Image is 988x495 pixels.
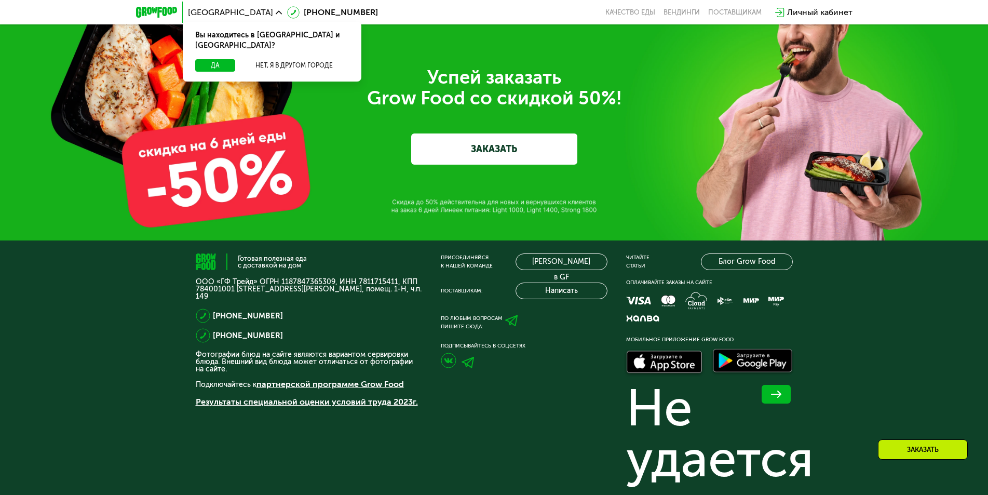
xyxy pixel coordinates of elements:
[204,67,785,109] div: Успей заказать Grow Food со скидкой 50%!
[441,253,493,270] div: Присоединяйся к нашей команде
[238,255,307,269] div: Готовая полезная еда с доставкой на дом
[195,59,235,72] button: Да
[605,8,655,17] a: Качество еды
[239,59,349,72] button: Нет, я в другом городе
[213,310,283,322] a: [PHONE_NUMBER]
[710,347,795,377] img: Доступно в Google Play
[411,133,577,165] a: ЗАКАЗАТЬ
[196,351,422,373] p: Фотографии блюд на сайте являются вариантом сервировки блюда. Внешний вид блюда может отличаться ...
[626,253,649,270] div: Читайте статьи
[256,379,404,389] a: партнерской программе Grow Food
[787,6,852,19] div: Личный кабинет
[213,329,283,342] a: [PHONE_NUMBER]
[287,6,378,19] a: [PHONE_NUMBER]
[183,22,361,59] div: Вы находитесь в [GEOGRAPHIC_DATA] и [GEOGRAPHIC_DATA]?
[878,439,968,460] div: Заказать
[441,342,607,350] div: Подписывайтесь в соцсетях
[196,278,422,300] p: ООО «ГФ Трейд» ОГРН 1187847365309, ИНН 7811715411, КПП 784001001 [STREET_ADDRESS][PERSON_NAME], п...
[664,8,700,17] a: Вендинги
[626,336,793,344] div: Мобильное приложение Grow Food
[196,378,422,391] p: Подключайтесь к
[516,283,607,299] button: Написать
[188,8,273,17] span: [GEOGRAPHIC_DATA]
[441,314,503,331] div: По любым вопросам пишите сюда:
[701,253,793,270] a: Блог Grow Food
[196,397,418,407] a: Результаты специальной оценки условий труда 2023г.
[516,253,607,270] a: [PERSON_NAME] в GF
[441,287,482,295] div: Поставщикам:
[626,278,793,287] div: Оплачивайте заказы на сайте
[708,8,762,17] div: поставщикам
